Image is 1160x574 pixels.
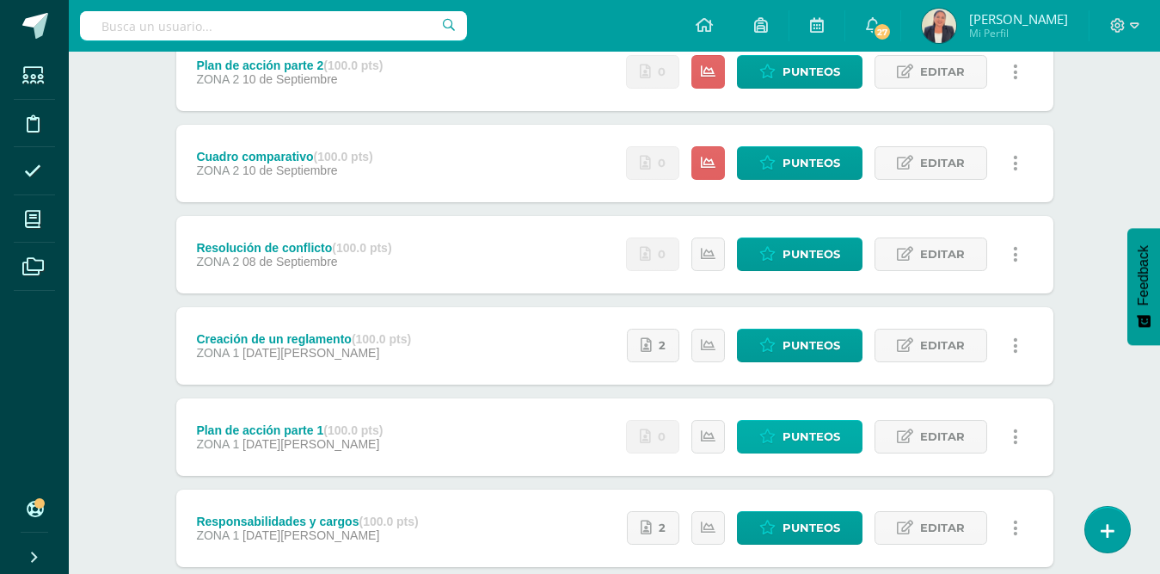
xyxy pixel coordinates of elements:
[196,241,391,255] div: Resolución de conflicto
[1127,228,1160,345] button: Feedback - Mostrar encuesta
[783,147,840,179] span: Punteos
[920,330,965,361] span: Editar
[314,150,373,164] strong: (100.0 pts)
[196,437,239,451] span: ZONA 1
[196,164,239,177] span: ZONA 2
[920,238,965,270] span: Editar
[627,511,679,545] a: 2
[920,56,965,88] span: Editar
[242,346,379,360] span: [DATE][PERSON_NAME]
[658,421,666,453] span: 0
[659,330,666,361] span: 2
[626,420,679,454] a: No se han realizado entregas
[783,56,840,88] span: Punteos
[783,421,840,453] span: Punteos
[196,72,239,86] span: ZONA 2
[783,512,840,544] span: Punteos
[359,515,418,528] strong: (100.0 pts)
[352,332,411,346] strong: (100.0 pts)
[242,72,338,86] span: 10 de Septiembre
[969,26,1068,40] span: Mi Perfil
[783,330,840,361] span: Punteos
[196,528,239,542] span: ZONA 1
[627,329,679,362] a: 2
[80,11,467,40] input: Busca un usuario...
[920,512,965,544] span: Editar
[196,59,383,72] div: Plan de acción parte 2
[196,346,239,360] span: ZONA 1
[626,238,679,271] a: No se han realizado entregas
[737,238,862,271] a: Punteos
[626,146,679,180] a: No se han realizado entregas
[969,10,1068,28] span: [PERSON_NAME]
[196,150,372,164] div: Cuadro comparativo
[658,56,666,88] span: 0
[196,423,383,437] div: Plan de acción parte 1
[196,332,411,346] div: Creación de un reglamento
[737,511,862,545] a: Punteos
[659,512,666,544] span: 2
[323,423,383,437] strong: (100.0 pts)
[920,147,965,179] span: Editar
[737,146,862,180] a: Punteos
[196,515,418,528] div: Responsabilidades y cargos
[196,255,239,268] span: ZONA 2
[873,22,892,41] span: 27
[783,238,840,270] span: Punteos
[737,420,862,454] a: Punteos
[626,55,679,89] a: No se han realizado entregas
[332,241,391,255] strong: (100.0 pts)
[737,55,862,89] a: Punteos
[658,147,666,179] span: 0
[737,329,862,362] a: Punteos
[922,9,956,43] img: 8bc7430e3f8928aa100dcf47602cf1d2.png
[242,255,338,268] span: 08 de Septiembre
[242,437,379,451] span: [DATE][PERSON_NAME]
[242,164,338,177] span: 10 de Septiembre
[323,59,383,72] strong: (100.0 pts)
[920,421,965,453] span: Editar
[242,528,379,542] span: [DATE][PERSON_NAME]
[1136,245,1151,306] span: Feedback
[658,238,666,270] span: 0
